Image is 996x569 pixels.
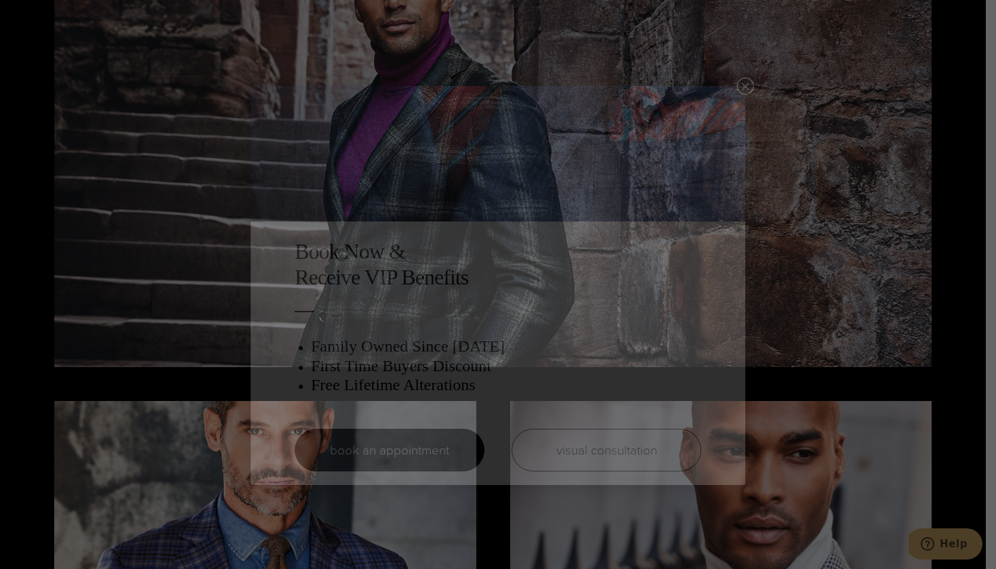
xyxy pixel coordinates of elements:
h3: Free Lifetime Alterations [311,375,701,395]
h3: Family Owned Since [DATE] [311,337,701,356]
a: book an appointment [295,429,484,471]
a: visual consultation [512,429,701,471]
span: Help [31,9,59,22]
button: Close [736,77,754,95]
h2: Book Now & Receive VIP Benefits [295,238,701,291]
h3: First Time Buyers Discount [311,356,701,376]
